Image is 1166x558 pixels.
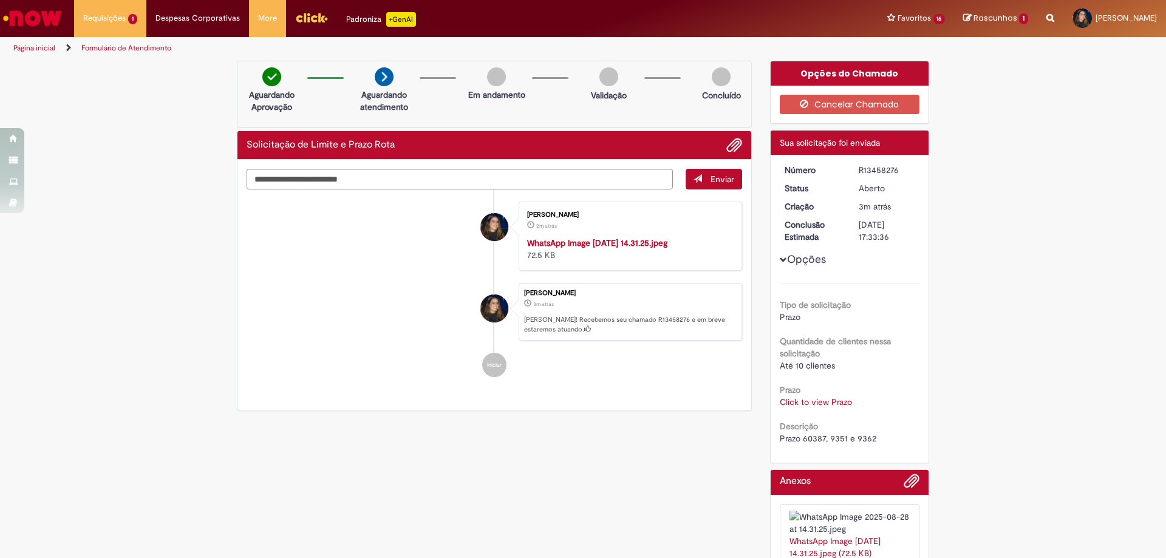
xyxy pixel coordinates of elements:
div: R13458276 [859,164,915,176]
div: Aberto [859,182,915,194]
h2: Solicitação de Limite e Prazo Rota Histórico de tíquete [247,140,395,151]
div: [PERSON_NAME] [527,211,729,219]
span: Prazo [780,311,800,322]
time: 28/08/2025 14:33:30 [859,201,891,212]
p: [PERSON_NAME]! Recebemos seu chamado R13458276 e em breve estaremos atuando. [524,315,735,334]
span: 1 [1019,13,1028,24]
a: Página inicial [13,43,55,53]
p: Concluído [702,89,741,101]
p: Aguardando Aprovação [242,89,301,113]
img: img-circle-grey.png [487,67,506,86]
li: Ana Clara Lopes Maciel [247,283,742,341]
button: Adicionar anexos [904,473,919,495]
span: 2m atrás [536,222,557,230]
button: Enviar [686,169,742,189]
img: img-circle-grey.png [599,67,618,86]
div: Padroniza [346,12,416,27]
img: ServiceNow [1,6,64,30]
span: [PERSON_NAME] [1096,13,1157,23]
div: Opções do Chamado [771,61,929,86]
span: 3m atrás [533,301,554,308]
p: Em andamento [468,89,525,101]
span: 1 [128,14,137,24]
span: Até 10 clientes [780,360,835,371]
dt: Conclusão Estimada [776,219,850,243]
div: Ana Clara Lopes Maciel [480,213,508,241]
img: check-circle-green.png [262,67,281,86]
span: 16 [933,14,946,24]
div: 72.5 KB [527,237,729,261]
span: Enviar [711,174,734,185]
p: +GenAi [386,12,416,27]
div: 28/08/2025 14:33:30 [859,200,915,213]
span: Favoritos [898,12,931,24]
dt: Criação [776,200,850,213]
span: 3m atrás [859,201,891,212]
button: Adicionar anexos [726,137,742,153]
textarea: Digite sua mensagem aqui... [247,169,673,189]
div: Ana Clara Lopes Maciel [480,294,508,322]
p: Validação [591,89,627,101]
div: [PERSON_NAME] [524,290,735,297]
span: Despesas Corporativas [155,12,240,24]
dt: Número [776,164,850,176]
dt: Status [776,182,850,194]
a: Formulário de Atendimento [81,43,171,53]
b: Tipo de solicitação [780,299,851,310]
span: Sua solicitação foi enviada [780,137,880,148]
a: Rascunhos [963,13,1028,24]
b: Quantidade de clientes nessa solicitação [780,336,891,359]
b: Prazo [780,384,800,395]
span: Prazo 60387, 9351 e 9362 [780,433,876,444]
img: WhatsApp Image 2025-08-28 at 14.31.25.jpeg [789,511,910,535]
b: Descrição [780,421,818,432]
ul: Histórico de tíquete [247,189,742,390]
time: 28/08/2025 14:33:30 [533,301,554,308]
time: 28/08/2025 14:33:45 [536,222,557,230]
span: Rascunhos [973,12,1017,24]
span: Requisições [83,12,126,24]
a: Click to view Prazo [780,396,852,407]
p: Aguardando atendimento [355,89,414,113]
img: arrow-next.png [375,67,394,86]
button: Cancelar Chamado [780,95,920,114]
h2: Anexos [780,476,811,487]
span: More [258,12,277,24]
ul: Trilhas de página [9,37,768,60]
img: click_logo_yellow_360x200.png [295,9,328,27]
a: WhatsApp Image [DATE] 14.31.25.jpeg [527,237,667,248]
img: img-circle-grey.png [712,67,731,86]
div: [DATE] 17:33:36 [859,219,915,243]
